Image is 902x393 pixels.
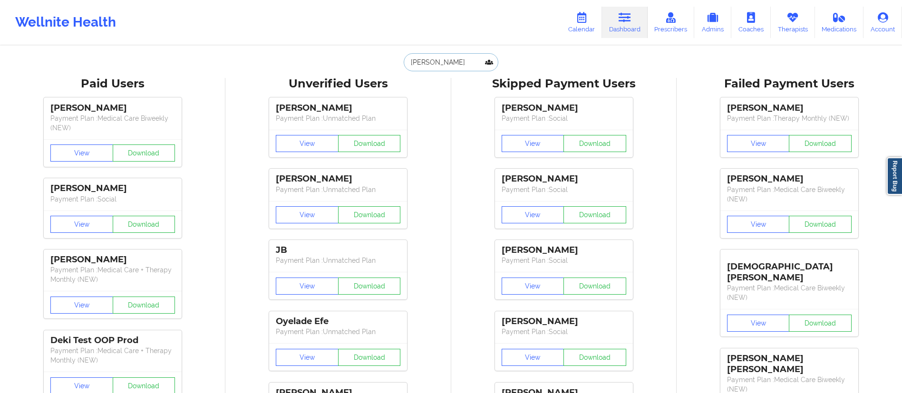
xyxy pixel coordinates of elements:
[502,278,564,295] button: View
[50,297,113,314] button: View
[771,7,815,38] a: Therapists
[815,7,864,38] a: Medications
[727,135,790,152] button: View
[50,346,175,365] p: Payment Plan : Medical Care + Therapy Monthly (NEW)
[502,114,626,123] p: Payment Plan : Social
[789,315,852,332] button: Download
[276,349,339,366] button: View
[789,135,852,152] button: Download
[563,135,626,152] button: Download
[50,265,175,284] p: Payment Plan : Medical Care + Therapy Monthly (NEW)
[502,316,626,327] div: [PERSON_NAME]
[502,349,564,366] button: View
[563,278,626,295] button: Download
[50,114,175,133] p: Payment Plan : Medical Care Biweekly (NEW)
[338,278,401,295] button: Download
[502,256,626,265] p: Payment Plan : Social
[50,216,113,233] button: View
[276,114,400,123] p: Payment Plan : Unmatched Plan
[502,327,626,336] p: Payment Plan : Social
[50,183,175,194] div: [PERSON_NAME]
[563,206,626,223] button: Download
[727,185,852,204] p: Payment Plan : Medical Care Biweekly (NEW)
[276,135,339,152] button: View
[561,7,602,38] a: Calendar
[338,135,401,152] button: Download
[502,245,626,256] div: [PERSON_NAME]
[863,7,902,38] a: Account
[50,144,113,162] button: View
[727,103,852,114] div: [PERSON_NAME]
[727,254,852,283] div: [DEMOGRAPHIC_DATA][PERSON_NAME]
[50,335,175,346] div: Deki Test OOP Prod
[502,173,626,184] div: [PERSON_NAME]
[502,206,564,223] button: View
[502,103,626,114] div: [PERSON_NAME]
[276,103,400,114] div: [PERSON_NAME]
[789,216,852,233] button: Download
[602,7,648,38] a: Dashboard
[458,77,670,91] div: Skipped Payment Users
[50,194,175,204] p: Payment Plan : Social
[276,173,400,184] div: [PERSON_NAME]
[50,103,175,114] div: [PERSON_NAME]
[727,173,852,184] div: [PERSON_NAME]
[276,327,400,336] p: Payment Plan : Unmatched Plan
[232,77,444,91] div: Unverified Users
[887,157,902,195] a: Report Bug
[7,77,219,91] div: Paid Users
[683,77,895,91] div: Failed Payment Users
[113,297,175,314] button: Download
[727,315,790,332] button: View
[727,216,790,233] button: View
[113,216,175,233] button: Download
[563,349,626,366] button: Download
[694,7,731,38] a: Admins
[276,206,339,223] button: View
[338,349,401,366] button: Download
[727,283,852,302] p: Payment Plan : Medical Care Biweekly (NEW)
[502,135,564,152] button: View
[276,256,400,265] p: Payment Plan : Unmatched Plan
[727,114,852,123] p: Payment Plan : Therapy Monthly (NEW)
[731,7,771,38] a: Coaches
[648,7,695,38] a: Prescribers
[50,254,175,265] div: [PERSON_NAME]
[276,278,339,295] button: View
[276,185,400,194] p: Payment Plan : Unmatched Plan
[276,245,400,256] div: JB
[276,316,400,327] div: Oyelade Efe
[113,144,175,162] button: Download
[338,206,401,223] button: Download
[502,185,626,194] p: Payment Plan : Social
[727,353,852,375] div: [PERSON_NAME] [PERSON_NAME]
